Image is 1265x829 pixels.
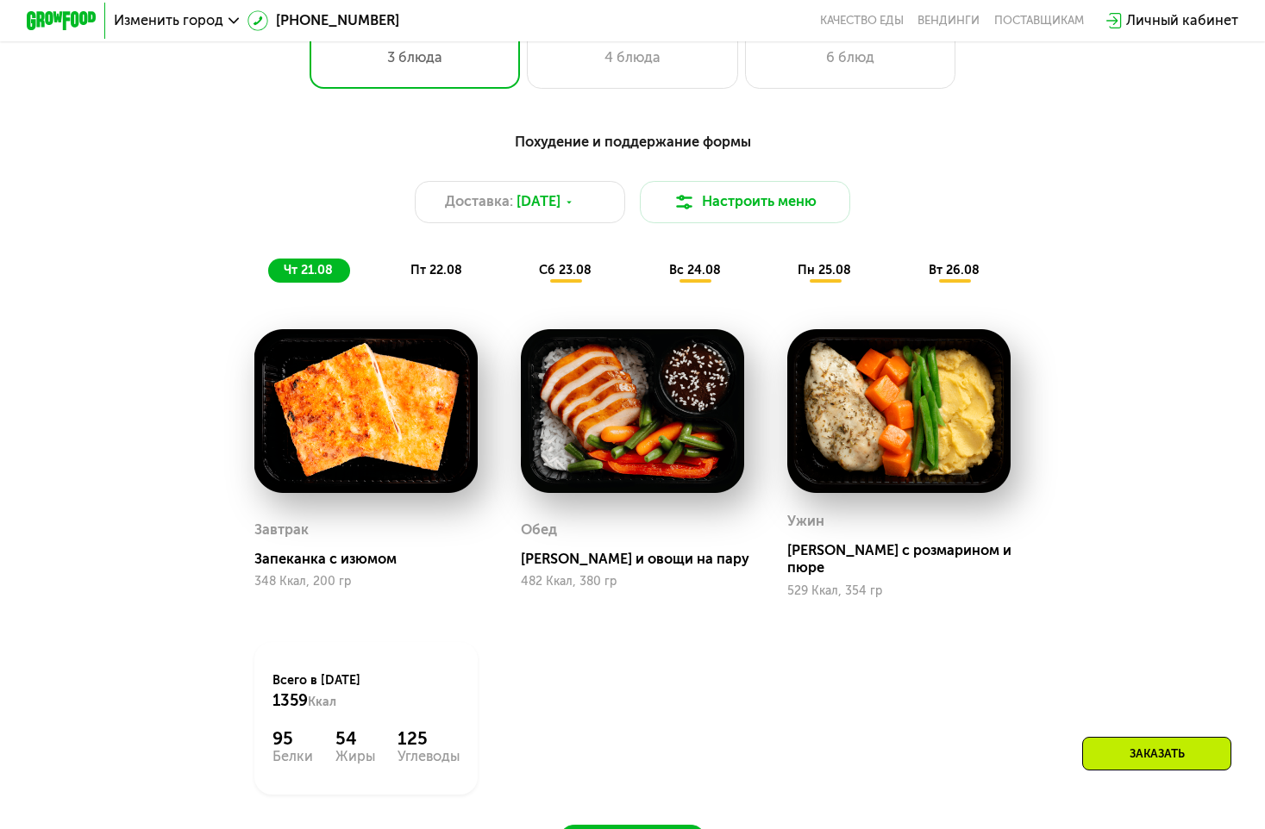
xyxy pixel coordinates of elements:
div: 529 Ккал, 354 гр [787,584,1010,598]
div: 125 [398,728,460,749]
div: 348 Ккал, 200 гр [254,575,477,589]
span: вт 26.08 [929,263,980,277]
div: Углеводы [398,750,460,764]
div: [PERSON_NAME] с розмарином и пюре [787,542,1024,577]
div: 4 блюда [546,47,720,68]
a: [PHONE_NUMBER] [247,10,399,31]
div: Жиры [335,750,375,764]
div: 95 [272,728,313,749]
div: Завтрак [254,517,309,544]
button: Настроить меню [640,181,851,223]
div: Запеканка с изюмом [254,551,491,568]
span: сб 23.08 [539,263,592,277]
a: Вендинги [917,14,980,28]
span: 1359 [272,691,308,710]
div: 482 Ккал, 380 гр [521,575,743,589]
div: Ужин [787,508,824,535]
span: вс 24.08 [669,263,721,277]
span: Доставка: [445,191,513,212]
span: пт 22.08 [410,263,462,277]
span: пн 25.08 [798,263,851,277]
div: 3 блюда [328,47,502,68]
div: 6 блюд [763,47,937,68]
div: [PERSON_NAME] и овощи на пару [521,551,757,568]
span: Ккал [308,695,336,709]
span: [DATE] [517,191,560,212]
span: чт 21.08 [284,263,333,277]
div: Личный кабинет [1126,10,1238,31]
div: Всего в [DATE] [272,672,460,711]
div: поставщикам [994,14,1084,28]
div: Обед [521,517,557,544]
span: Изменить город [114,14,223,28]
div: Похудение и поддержание формы [112,131,1152,153]
div: Белки [272,750,313,764]
div: 54 [335,728,375,749]
a: Качество еды [820,14,904,28]
div: Заказать [1082,737,1231,770]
